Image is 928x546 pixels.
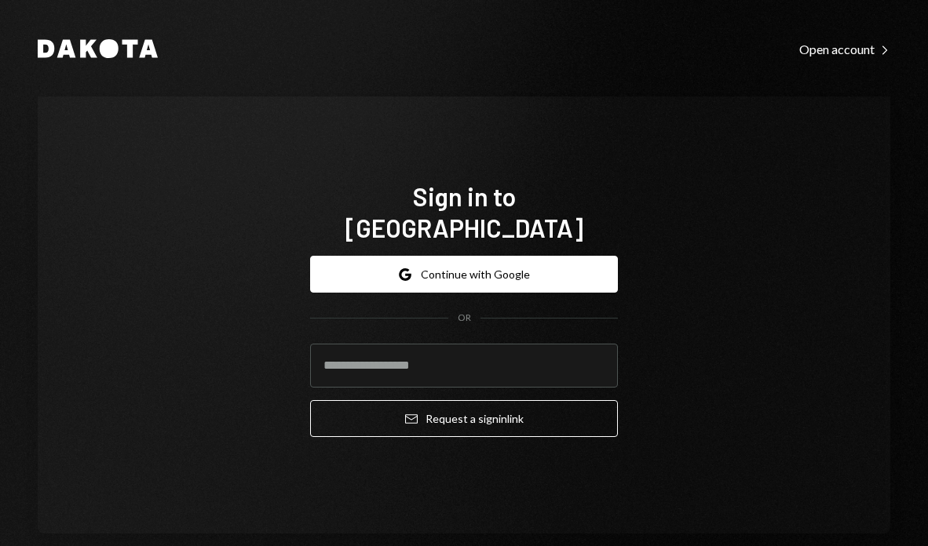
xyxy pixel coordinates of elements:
a: Open account [799,40,890,57]
h1: Sign in to [GEOGRAPHIC_DATA] [310,180,618,243]
button: Request a signinlink [310,400,618,437]
div: OR [458,311,471,325]
button: Continue with Google [310,256,618,293]
div: Open account [799,42,890,57]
